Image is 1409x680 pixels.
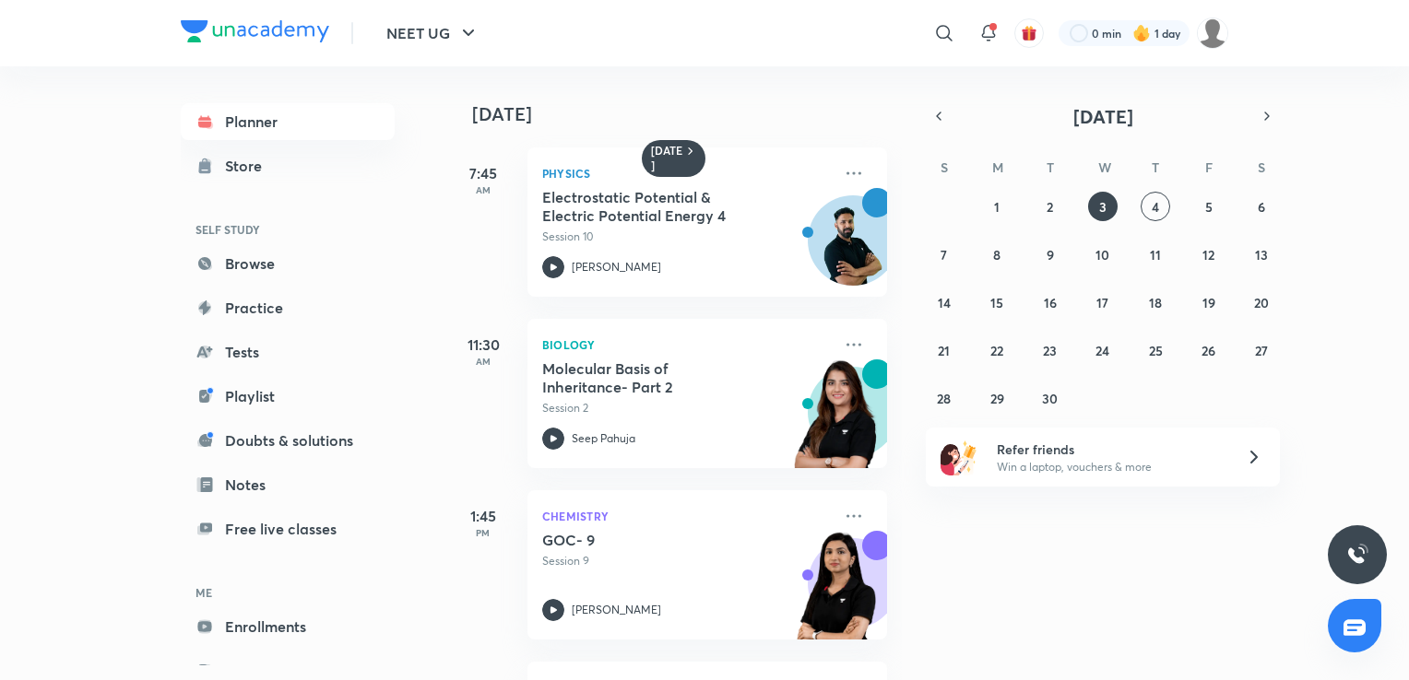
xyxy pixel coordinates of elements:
[1258,198,1265,216] abbr: September 6, 2025
[1095,246,1109,264] abbr: September 10, 2025
[982,240,1012,269] button: September 8, 2025
[1141,287,1170,317] button: September 18, 2025
[1141,240,1170,269] button: September 11, 2025
[1047,198,1053,216] abbr: September 2, 2025
[542,505,832,527] p: Chemistry
[1149,342,1163,359] abbr: September 25, 2025
[1043,342,1057,359] abbr: September 23, 2025
[1152,158,1159,176] abbr: Thursday
[1088,192,1118,221] button: September 3, 2025
[1247,335,1276,365] button: September 27, 2025
[1247,192,1276,221] button: September 6, 2025
[1141,192,1170,221] button: September 4, 2025
[542,229,832,245] p: Session 10
[997,459,1224,475] p: Win a laptop, vouchers & more
[181,608,395,645] a: Enrollments
[181,378,395,415] a: Playlist
[1149,294,1162,311] abbr: September 18, 2025
[990,342,1003,359] abbr: September 22, 2025
[181,245,395,282] a: Browse
[1258,158,1265,176] abbr: Saturday
[181,20,329,47] a: Company Logo
[1194,287,1224,317] button: September 19, 2025
[181,334,395,370] a: Tests
[1047,246,1054,264] abbr: September 9, 2025
[990,294,1003,311] abbr: September 15, 2025
[929,335,959,365] button: September 21, 2025
[651,144,683,173] h6: [DATE]
[1047,158,1054,176] abbr: Tuesday
[542,531,772,549] h5: GOC- 9
[446,527,520,538] p: PM
[1132,24,1151,42] img: streak
[181,466,395,503] a: Notes
[992,158,1003,176] abbr: Monday
[1095,342,1109,359] abbr: September 24, 2025
[1098,158,1111,176] abbr: Wednesday
[1036,335,1065,365] button: September 23, 2025
[181,577,395,608] h6: ME
[181,214,395,245] h6: SELF STUDY
[1073,104,1133,129] span: [DATE]
[542,359,772,396] h5: Molecular Basis of Inheritance- Part 2
[181,422,395,459] a: Doubts & solutions
[572,430,635,447] p: Seep Pahuja
[1036,240,1065,269] button: September 9, 2025
[225,155,273,177] div: Store
[938,342,950,359] abbr: September 21, 2025
[937,390,951,407] abbr: September 28, 2025
[446,334,520,356] h5: 11:30
[1036,192,1065,221] button: September 2, 2025
[809,205,897,294] img: Avatar
[1021,25,1037,41] img: avatar
[929,287,959,317] button: September 14, 2025
[1096,294,1108,311] abbr: September 17, 2025
[952,103,1254,129] button: [DATE]
[941,439,977,475] img: referral
[1088,335,1118,365] button: September 24, 2025
[1205,198,1213,216] abbr: September 5, 2025
[993,246,1001,264] abbr: September 8, 2025
[929,383,959,413] button: September 28, 2025
[1247,287,1276,317] button: September 20, 2025
[542,400,832,416] p: Session 2
[982,335,1012,365] button: September 22, 2025
[181,103,395,140] a: Planner
[181,20,329,42] img: Company Logo
[786,531,887,658] img: unacademy
[1014,18,1044,48] button: avatar
[542,334,832,356] p: Biology
[1150,246,1161,264] abbr: September 11, 2025
[929,240,959,269] button: September 7, 2025
[997,440,1224,459] h6: Refer friends
[1099,198,1107,216] abbr: September 3, 2025
[181,510,395,547] a: Free live classes
[375,15,491,52] button: NEET UG
[1205,158,1213,176] abbr: Friday
[1194,240,1224,269] button: September 12, 2025
[1152,198,1159,216] abbr: September 4, 2025
[982,287,1012,317] button: September 15, 2025
[446,505,520,527] h5: 1:45
[572,602,661,618] p: [PERSON_NAME]
[1255,342,1268,359] abbr: September 27, 2025
[181,289,395,326] a: Practice
[1036,287,1065,317] button: September 16, 2025
[982,383,1012,413] button: September 29, 2025
[181,147,395,184] a: Store
[1202,342,1215,359] abbr: September 26, 2025
[1202,294,1215,311] abbr: September 19, 2025
[1036,383,1065,413] button: September 30, 2025
[941,158,948,176] abbr: Sunday
[472,103,906,125] h4: [DATE]
[1088,287,1118,317] button: September 17, 2025
[990,390,1004,407] abbr: September 29, 2025
[938,294,951,311] abbr: September 14, 2025
[446,184,520,195] p: AM
[1194,192,1224,221] button: September 5, 2025
[1044,294,1057,311] abbr: September 16, 2025
[1088,240,1118,269] button: September 10, 2025
[572,259,661,276] p: [PERSON_NAME]
[446,356,520,367] p: AM
[542,188,772,225] h5: Electrostatic Potential & Electric Potential Energy 4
